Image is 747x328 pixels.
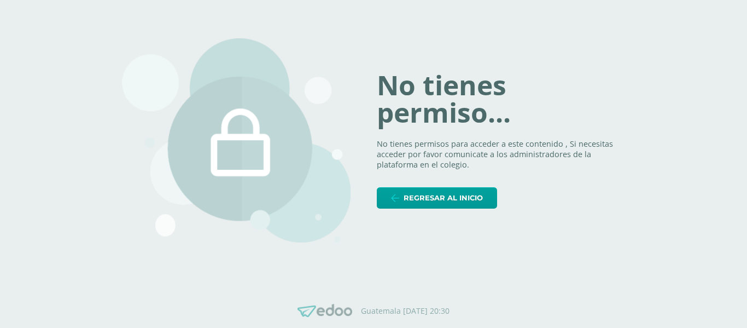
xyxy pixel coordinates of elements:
[122,38,351,243] img: 403.png
[377,187,497,209] a: Regresar al inicio
[297,304,352,318] img: Edoo
[377,72,625,126] h1: No tienes permiso...
[377,139,625,170] p: No tienes permisos para acceder a este contenido , Si necesitas acceder por favor comunicate a lo...
[404,188,483,208] span: Regresar al inicio
[361,306,450,316] p: Guatemala [DATE] 20:30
